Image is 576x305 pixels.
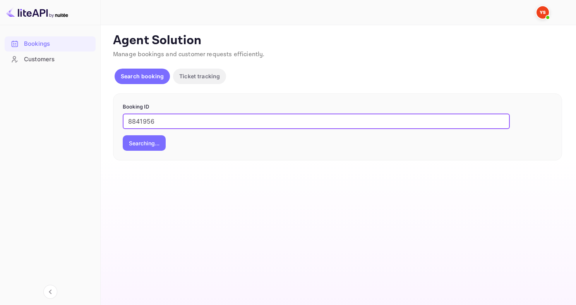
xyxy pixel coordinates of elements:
[6,6,68,19] img: LiteAPI logo
[123,114,510,129] input: Enter Booking ID (e.g., 63782194)
[24,40,92,48] div: Bookings
[537,6,549,19] img: Yandex Support
[179,72,220,80] p: Ticket tracking
[5,52,96,67] div: Customers
[43,285,57,299] button: Collapse navigation
[123,103,552,111] p: Booking ID
[5,36,96,52] div: Bookings
[113,33,562,48] p: Agent Solution
[24,55,92,64] div: Customers
[5,52,96,66] a: Customers
[113,50,265,59] span: Manage bookings and customer requests efficiently.
[123,135,166,151] button: Searching...
[121,72,164,80] p: Search booking
[5,36,96,51] a: Bookings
